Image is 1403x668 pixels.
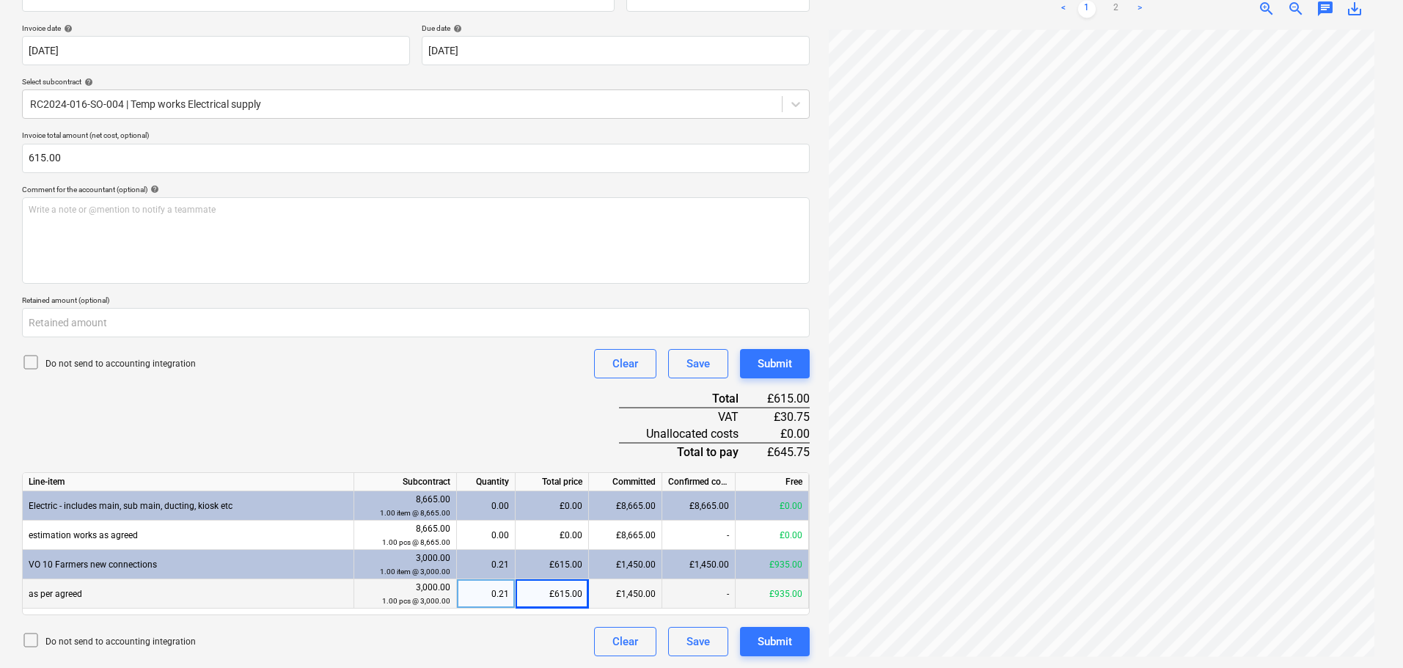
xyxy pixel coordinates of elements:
div: £615.00 [516,550,589,579]
div: Free [736,473,809,491]
input: Retained amount [22,308,810,337]
div: Save [686,354,710,373]
small: 1.00 item @ 8,665.00 [380,509,450,517]
div: £1,450.00 [589,550,662,579]
p: Do not send to accounting integration [45,636,196,648]
div: Unallocated costs [619,425,762,443]
iframe: Chat Widget [1330,598,1403,668]
span: Electric - includes main, sub main, ducting, kiosk etc [29,501,232,511]
div: £8,665.00 [589,491,662,521]
div: 3,000.00 [360,551,450,579]
div: £1,450.00 [589,579,662,609]
div: £8,665.00 [662,491,736,521]
div: £8,665.00 [589,521,662,550]
div: Total to pay [619,443,762,460]
div: Quantity [457,473,516,491]
button: Clear [594,349,656,378]
div: - [662,579,736,609]
div: VAT [619,408,762,425]
div: 8,665.00 [360,522,450,549]
div: 0.00 [463,521,509,550]
div: Line-item [23,473,354,491]
span: help [147,185,159,194]
div: 0.21 [463,550,509,579]
div: £615.00 [762,390,810,408]
div: Total price [516,473,589,491]
div: 3,000.00 [360,581,450,608]
small: 1.00 pcs @ 8,665.00 [382,538,450,546]
div: £30.75 [762,408,810,425]
div: Confirmed costs [662,473,736,491]
div: £0.00 [516,491,589,521]
div: Clear [612,354,638,373]
div: £645.75 [762,443,810,460]
button: Clear [594,627,656,656]
div: Submit [758,632,792,651]
div: Total [619,390,762,408]
div: £935.00 [736,550,809,579]
div: Due date [422,23,810,33]
div: Save [686,632,710,651]
div: £0.00 [516,521,589,550]
div: Clear [612,632,638,651]
button: Save [668,627,728,656]
input: Due date not specified [422,36,810,65]
div: £0.00 [736,521,809,550]
div: Subcontract [354,473,457,491]
div: 8,665.00 [360,493,450,520]
div: Committed [589,473,662,491]
div: Submit [758,354,792,373]
div: - [662,521,736,550]
input: Invoice date not specified [22,36,410,65]
span: help [61,24,73,33]
input: Invoice total amount (net cost, optional) [22,144,810,173]
span: estimation works as agreed [29,530,138,540]
div: £0.00 [736,491,809,521]
p: Retained amount (optional) [22,296,810,308]
small: 1.00 pcs @ 3,000.00 [382,597,450,605]
span: help [81,78,93,87]
p: Do not send to accounting integration [45,358,196,370]
div: Comment for the accountant (optional) [22,185,810,194]
div: Invoice date [22,23,410,33]
div: 0.21 [463,579,509,609]
button: Save [668,349,728,378]
div: Select subcontract [22,77,810,87]
button: Submit [740,349,810,378]
div: £615.00 [516,579,589,609]
small: 1.00 item @ 3,000.00 [380,568,450,576]
p: Invoice total amount (net cost, optional) [22,131,810,143]
span: VO 10 Farmers new connections [29,559,157,570]
button: Submit [740,627,810,656]
div: £935.00 [736,579,809,609]
div: £0.00 [762,425,810,443]
div: 0.00 [463,491,509,521]
span: help [450,24,462,33]
div: £1,450.00 [662,550,736,579]
span: as per agreed [29,589,82,599]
